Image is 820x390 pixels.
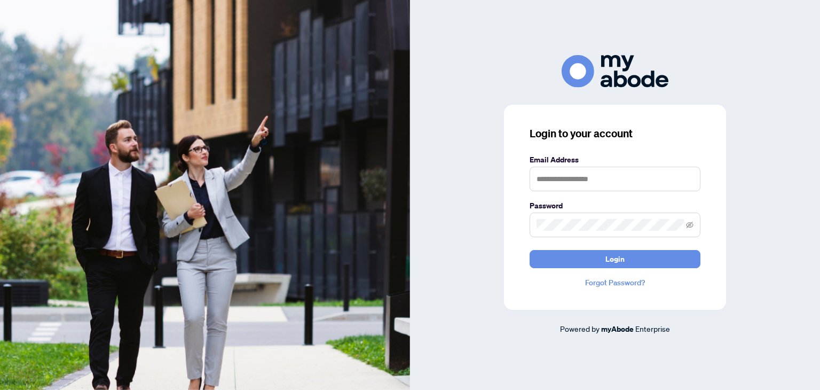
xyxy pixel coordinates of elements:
span: Enterprise [635,324,670,333]
span: Powered by [560,324,600,333]
a: Forgot Password? [530,277,700,288]
button: Login [530,250,700,268]
img: ma-logo [562,55,668,88]
label: Password [530,200,700,212]
a: myAbode [601,323,634,335]
label: Email Address [530,154,700,166]
span: Login [605,251,625,268]
span: eye-invisible [686,221,693,229]
h3: Login to your account [530,126,700,141]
